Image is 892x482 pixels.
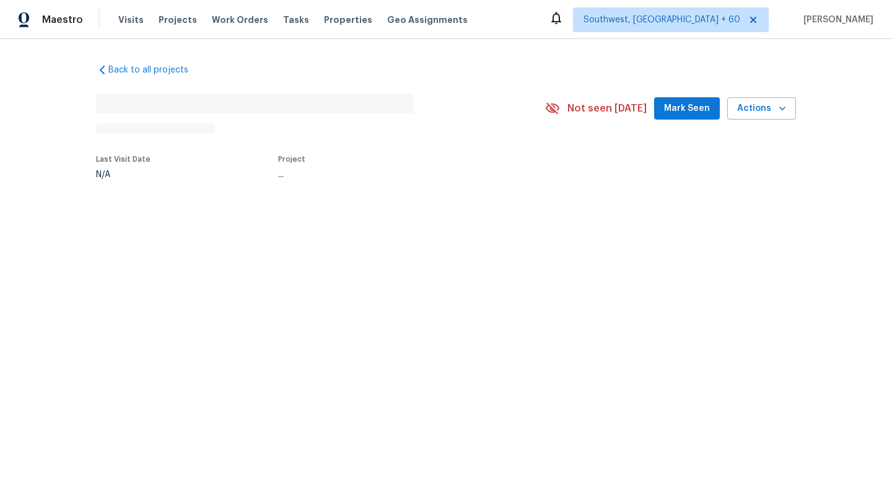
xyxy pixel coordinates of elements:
[159,14,197,26] span: Projects
[96,156,151,163] span: Last Visit Date
[584,14,740,26] span: Southwest, [GEOGRAPHIC_DATA] + 60
[798,14,873,26] span: [PERSON_NAME]
[664,101,710,116] span: Mark Seen
[96,64,215,76] a: Back to all projects
[42,14,83,26] span: Maestro
[283,15,309,24] span: Tasks
[387,14,468,26] span: Geo Assignments
[727,97,796,120] button: Actions
[278,156,305,163] span: Project
[324,14,372,26] span: Properties
[212,14,268,26] span: Work Orders
[654,97,720,120] button: Mark Seen
[567,102,647,115] span: Not seen [DATE]
[278,170,516,179] div: ...
[118,14,144,26] span: Visits
[737,101,786,116] span: Actions
[96,170,151,179] div: N/A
